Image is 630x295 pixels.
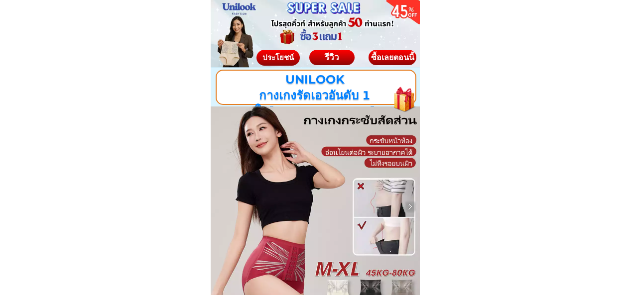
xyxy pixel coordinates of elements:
[405,201,415,211] img: navigation
[285,72,344,87] span: UNILOOK
[262,52,294,62] span: ประโยชน์
[369,54,416,62] div: ซื้อเลยตอนนี้
[309,51,355,64] div: รีวิว
[254,88,375,118] span: กางเกงรัดเอวอันดับ 1 ใน[PERSON_NAME]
